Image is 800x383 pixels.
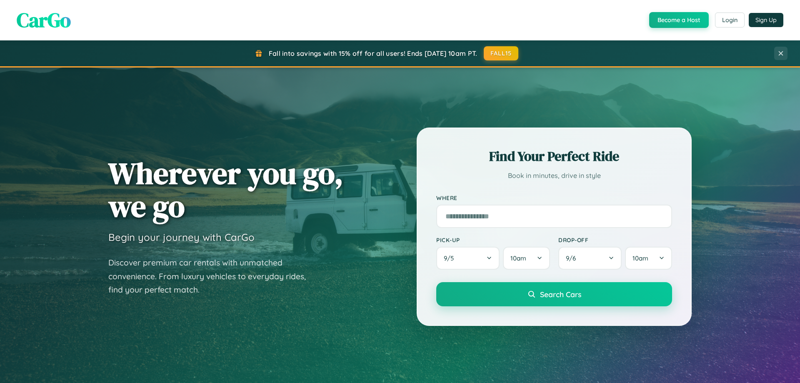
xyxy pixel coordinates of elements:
[558,247,622,270] button: 9/6
[436,170,672,182] p: Book in minutes, drive in style
[436,194,672,201] label: Where
[625,247,672,270] button: 10am
[715,13,745,28] button: Login
[649,12,709,28] button: Become a Host
[436,236,550,243] label: Pick-up
[510,254,526,262] span: 10am
[436,247,500,270] button: 9/5
[17,6,71,34] span: CarGo
[108,157,343,223] h1: Wherever you go, we go
[108,256,317,297] p: Discover premium car rentals with unmatched convenience. From luxury vehicles to everyday rides, ...
[749,13,783,27] button: Sign Up
[503,247,550,270] button: 10am
[436,147,672,165] h2: Find Your Perfect Ride
[540,290,581,299] span: Search Cars
[108,231,255,243] h3: Begin your journey with CarGo
[566,254,580,262] span: 9 / 6
[269,49,477,58] span: Fall into savings with 15% off for all users! Ends [DATE] 10am PT.
[632,254,648,262] span: 10am
[484,46,519,60] button: FALL15
[436,282,672,306] button: Search Cars
[444,254,458,262] span: 9 / 5
[558,236,672,243] label: Drop-off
